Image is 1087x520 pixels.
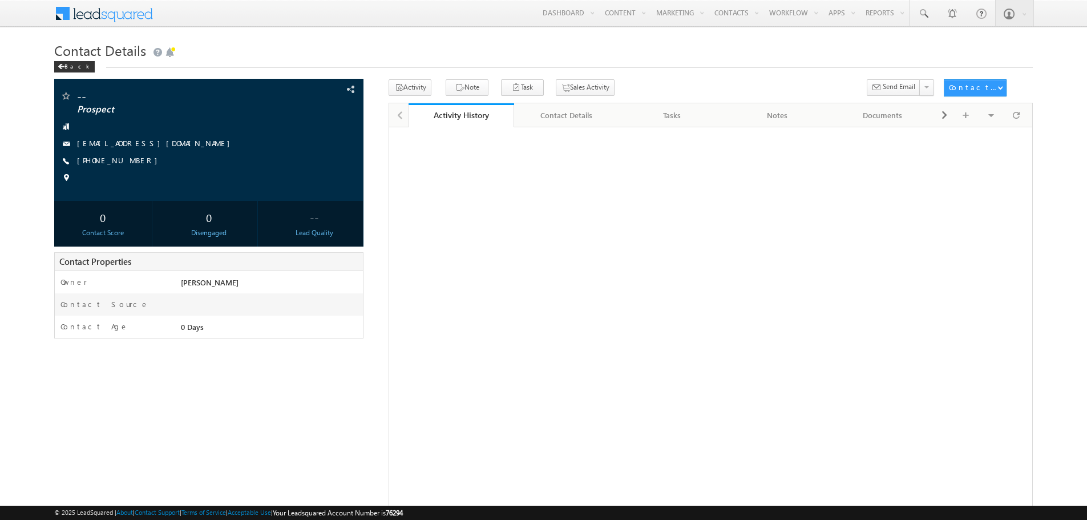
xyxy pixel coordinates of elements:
[57,228,148,238] div: Contact Score
[269,228,360,238] div: Lead Quality
[725,103,831,127] a: Notes
[54,61,100,70] a: Back
[135,509,180,516] a: Contact Support
[273,509,403,517] span: Your Leadsquared Account Number is
[178,321,363,337] div: 0 Days
[501,79,544,96] button: Task
[629,108,715,122] div: Tasks
[181,277,239,287] span: [PERSON_NAME]
[228,509,271,516] a: Acceptable Use
[867,79,920,96] button: Send Email
[181,509,226,516] a: Terms of Service
[77,90,270,102] span: --
[389,79,431,96] button: Activity
[417,110,506,120] div: Activity History
[883,82,915,92] span: Send Email
[446,79,488,96] button: Note
[523,108,609,122] div: Contact Details
[944,79,1007,96] button: Contact Actions
[77,138,236,148] a: [EMAIL_ADDRESS][DOMAIN_NAME]
[514,103,620,127] a: Contact Details
[57,207,148,228] div: 0
[269,207,360,228] div: --
[59,256,131,267] span: Contact Properties
[163,228,254,238] div: Disengaged
[949,82,997,92] div: Contact Actions
[60,299,149,309] label: Contact Source
[77,104,270,115] span: Prospect
[60,277,87,287] label: Owner
[734,108,821,122] div: Notes
[116,509,133,516] a: About
[54,61,95,72] div: Back
[620,103,725,127] a: Tasks
[54,507,403,518] span: © 2025 LeadSquared | | | | |
[77,155,163,165] a: [PHONE_NUMBER]
[839,108,926,122] div: Documents
[409,103,514,127] a: Activity History
[830,103,936,127] a: Documents
[386,509,403,517] span: 76294
[556,79,615,96] button: Sales Activity
[54,41,146,59] span: Contact Details
[60,321,128,332] label: Contact Age
[163,207,254,228] div: 0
